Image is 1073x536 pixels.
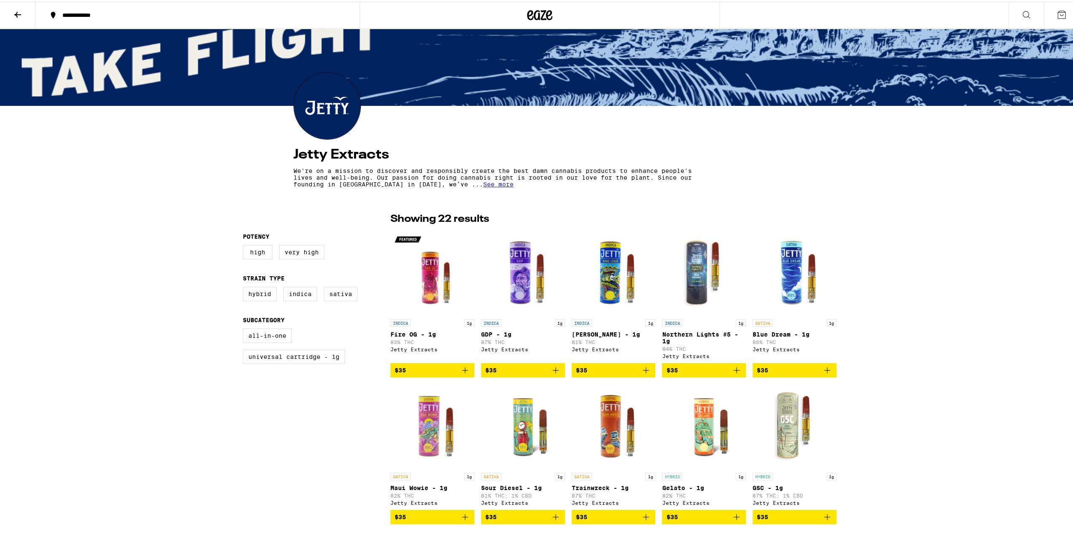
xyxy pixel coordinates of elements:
[572,338,656,343] p: 81% THC
[481,329,565,336] p: GDP - 1g
[279,243,324,258] label: Very High
[736,318,746,325] p: 1g
[662,483,746,490] p: Gelato - 1g
[283,285,317,299] label: Indica
[243,243,272,258] label: High
[390,471,411,479] p: SATIVA
[753,508,836,523] button: Add to bag
[572,471,592,479] p: SATIVA
[753,483,836,490] p: GSC - 1g
[662,498,746,504] div: Jetty Extracts
[662,229,746,361] a: Open page for Northern Lights #5 - 1g from Jetty Extracts
[662,345,746,350] p: 84% THC
[576,512,587,519] span: $35
[390,338,474,343] p: 83% THC
[662,508,746,523] button: Add to bag
[753,361,836,376] button: Add to bag
[324,285,358,299] label: Sativa
[753,498,836,504] div: Jetty Extracts
[662,382,746,508] a: Open page for Gelato - 1g from Jetty Extracts
[662,329,746,343] p: Northern Lights #5 - 1g
[572,382,656,508] a: Open page for Trainwreck - 1g from Jetty Extracts
[662,382,746,467] img: Jetty Extracts - Gelato - 1g
[481,229,565,313] img: Jetty Extracts - GDP - 1g
[481,382,565,467] img: Jetty Extracts - Sour Diesel - 1g
[390,483,474,490] p: Maui Wowie - 1g
[757,512,768,519] span: $35
[390,210,489,225] p: Showing 22 results
[662,491,746,497] p: 82% THC
[757,365,768,372] span: $35
[390,508,474,523] button: Add to bag
[555,318,565,325] p: 1g
[243,315,285,322] legend: Subcategory
[395,365,406,372] span: $35
[485,512,497,519] span: $35
[645,318,655,325] p: 1g
[243,273,285,280] legend: Strain Type
[481,471,501,479] p: SATIVA
[243,348,345,362] label: Universal Cartridge - 1g
[481,508,565,523] button: Add to bag
[572,345,656,350] div: Jetty Extracts
[645,471,655,479] p: 1g
[481,382,565,508] a: Open page for Sour Diesel - 1g from Jetty Extracts
[753,229,836,361] a: Open page for Blue Dream - 1g from Jetty Extracts
[481,361,565,376] button: Add to bag
[662,318,682,325] p: INDICA
[753,229,836,313] img: Jetty Extracts - Blue Dream - 1g
[572,483,656,490] p: Trainwreck - 1g
[753,471,773,479] p: HYBRID
[395,512,406,519] span: $35
[662,361,746,376] button: Add to bag
[666,365,678,372] span: $35
[481,345,565,350] div: Jetty Extracts
[572,229,656,361] a: Open page for King Louis - 1g from Jetty Extracts
[753,338,836,343] p: 86% THC
[243,232,269,238] legend: Potency
[390,318,411,325] p: INDICA
[753,318,773,325] p: SATIVA
[576,365,587,372] span: $35
[390,329,474,336] p: Fire OG - 1g
[464,318,474,325] p: 1g
[293,146,786,160] h4: Jetty Extracts
[826,318,836,325] p: 1g
[481,483,565,490] p: Sour Diesel - 1g
[293,166,712,186] p: We're on a mission to discover and responsibly create the best damn cannabis products to enhance ...
[481,318,501,325] p: INDICA
[390,345,474,350] div: Jetty Extracts
[572,229,656,313] img: Jetty Extracts - King Louis - 1g
[243,285,277,299] label: Hybrid
[572,508,656,523] button: Add to bag
[485,365,497,372] span: $35
[753,345,836,350] div: Jetty Extracts
[483,179,514,186] span: See more
[572,318,592,325] p: INDICA
[390,361,474,376] button: Add to bag
[753,382,836,508] a: Open page for GSC - 1g from Jetty Extracts
[572,329,656,336] p: [PERSON_NAME] - 1g
[666,512,678,519] span: $35
[572,491,656,497] p: 87% THC
[753,329,836,336] p: Blue Dream - 1g
[294,71,360,137] img: Jetty Extracts logo
[390,229,474,361] a: Open page for Fire OG - 1g from Jetty Extracts
[390,491,474,497] p: 82% THC
[572,498,656,504] div: Jetty Extracts
[753,491,836,497] p: 87% THC: 1% CBD
[243,327,292,341] label: All-In-One
[662,471,682,479] p: HYBRID
[390,382,474,508] a: Open page for Maui Wowie - 1g from Jetty Extracts
[572,382,656,467] img: Jetty Extracts - Trainwreck - 1g
[481,498,565,504] div: Jetty Extracts
[826,471,836,479] p: 1g
[481,338,565,343] p: 87% THC
[390,382,474,467] img: Jetty Extracts - Maui Wowie - 1g
[662,352,746,357] div: Jetty Extracts
[390,229,474,313] img: Jetty Extracts - Fire OG - 1g
[5,6,61,13] span: Hi. Need any help?
[662,229,746,313] img: Jetty Extracts - Northern Lights #5 - 1g
[572,361,656,376] button: Add to bag
[390,498,474,504] div: Jetty Extracts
